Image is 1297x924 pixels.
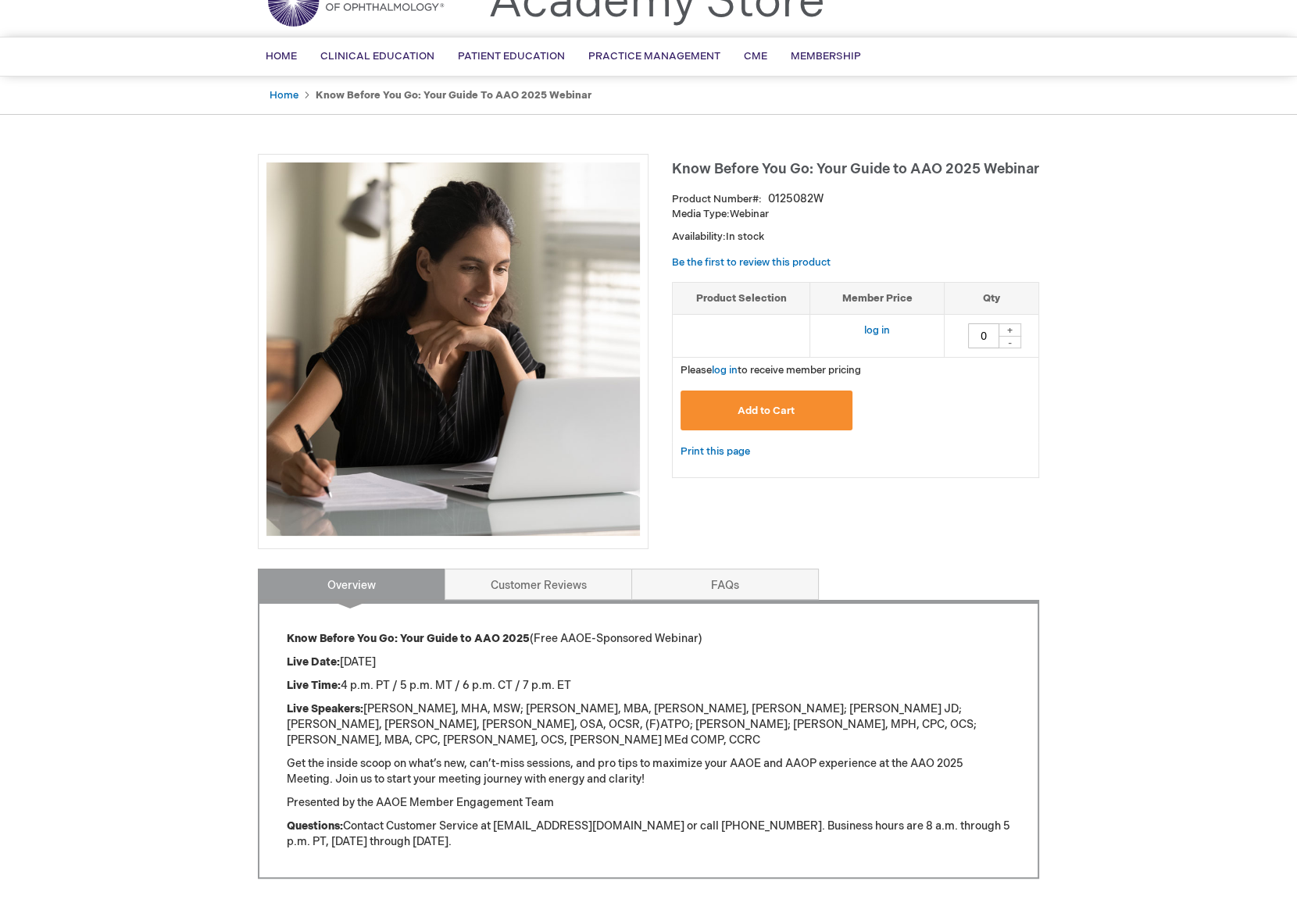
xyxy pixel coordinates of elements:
[768,191,824,207] div: 0125082W
[588,50,720,62] span: Practice Management
[681,391,852,430] button: Add to Cart
[258,569,445,600] a: Overview
[266,162,640,536] img: Know Before You Go: Your Guide to AAO 2025 Webinar
[287,795,1010,811] p: Presented by the AAOE Member Engagement Team
[287,631,1010,647] p: (Free AAOE-Sponsored Webinar)
[287,756,1010,787] p: Get the inside scoop on what’s new, can’t-miss sessions, and pro tips to maximize your AAOE and A...
[672,256,831,269] a: Be the first to review this product
[726,230,764,243] span: In stock
[791,50,861,62] span: Membership
[738,405,795,417] span: Add to Cart
[458,50,565,62] span: Patient Education
[287,655,340,669] strong: Live Date:
[681,364,861,376] span: Please to receive member pricing
[287,701,1010,748] p: [PERSON_NAME], MHA, MSW; [PERSON_NAME], MBA, [PERSON_NAME], [PERSON_NAME]; [PERSON_NAME] JD; [PER...
[287,632,530,645] strong: Know Before You Go: Your Guide to AAO 2025
[320,50,434,62] span: Clinical Education
[445,569,632,600] a: Customer Reviews
[673,282,809,315] th: Product Selection
[316,89,591,102] strong: Know Before You Go: Your Guide to AAO 2025 Webinar
[287,655,1010,670] p: [DATE]
[672,230,1039,244] p: Availability:
[864,324,890,337] a: log in
[287,679,341,692] strong: Live Time:
[287,819,343,833] strong: Questions:
[672,161,1039,177] span: Know Before You Go: Your Guide to AAO 2025 Webinar
[287,819,1010,850] p: Contact Customer Service at [EMAIL_ADDRESS][DOMAIN_NAME] or call [PHONE_NUMBER]. Business hours a...
[287,678,1010,694] p: 4 p.m. PT / 5 p.m. MT / 6 p.m. CT / 7 p.m. ET
[968,323,999,348] input: Qty
[744,50,767,62] span: CME
[266,50,297,62] span: Home
[672,207,1039,222] p: Webinar
[998,323,1021,337] div: +
[998,336,1021,348] div: -
[809,282,944,315] th: Member Price
[672,208,730,220] strong: Media Type:
[270,89,298,102] a: Home
[681,442,750,462] a: Print this page
[631,569,819,600] a: FAQs
[712,364,738,376] a: log in
[672,193,762,205] strong: Product Number
[944,282,1038,315] th: Qty
[287,702,363,715] strong: Live Speakers:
